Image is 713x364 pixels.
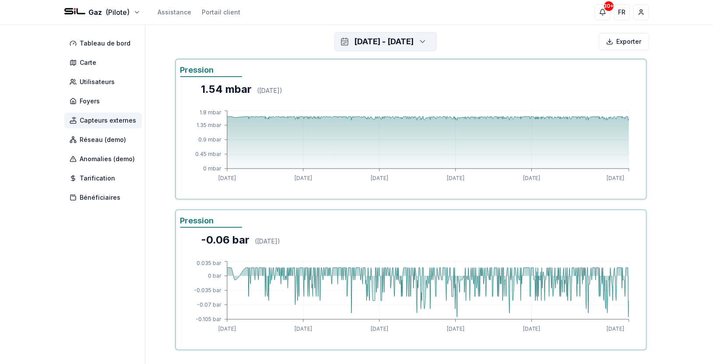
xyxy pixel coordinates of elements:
div: [DATE] - [DATE] [354,35,414,48]
tspan: [DATE] [446,175,464,182]
div: Pression [180,215,242,228]
tspan: 0.9 mbar [198,136,221,143]
tspan: 1.8 mbar [200,109,221,116]
tspan: 0.45 mbar [195,151,221,157]
a: Tableau de bord [64,35,145,51]
a: Portail client [202,8,241,17]
a: Foyers [64,93,145,109]
span: (Pilote) [106,7,130,18]
span: Carte [80,58,97,67]
a: Capteurs externes [64,113,145,128]
span: FR [618,8,625,17]
a: Carte [64,55,145,71]
a: Tarification [64,170,145,186]
tspan: [DATE] [370,175,388,182]
a: Bénéficiaires [64,190,145,205]
button: Gaz(Pilote) [64,7,140,18]
span: Gaz [89,7,102,18]
tspan: -0.105 bar [196,316,221,322]
tspan: 1.35 mbar [197,122,221,128]
tspan: 0 bar [208,272,221,279]
tspan: 0 mbar [203,165,221,172]
div: -0.06 bar [201,233,250,247]
span: Anomalies (demo) [80,155,135,163]
tspan: [DATE] [607,175,624,182]
tspan: [DATE] [218,326,236,332]
tspan: -0.035 bar [194,287,221,293]
a: Réseau (demo) [64,132,145,148]
div: 30+ [604,1,614,11]
button: Exporter [599,32,649,51]
tspan: [DATE] [294,175,312,182]
tspan: 0.035 bar [197,260,221,266]
tspan: [DATE] [294,326,312,332]
button: 30+ [595,4,611,20]
span: Utilisateurs [80,78,115,86]
tspan: [DATE] [218,175,236,182]
button: [DATE] - [DATE] [334,32,437,51]
div: Pression [180,64,242,77]
div: 1.54 mbar [201,82,252,96]
tspan: [DATE] [607,326,624,332]
span: Bénéficiaires [80,193,121,202]
span: Tarification [80,174,116,183]
span: Foyers [80,97,100,106]
span: Capteurs externes [80,116,137,125]
a: Utilisateurs [64,74,145,90]
span: Réseau (demo) [80,135,126,144]
a: Anomalies (demo) [64,151,145,167]
div: Exporter [599,33,649,50]
div: ( [DATE] ) [257,86,283,95]
a: Assistance [158,8,192,17]
tspan: [DATE] [446,326,464,332]
tspan: [DATE] [370,326,388,332]
tspan: [DATE] [523,175,540,182]
div: ( [DATE] ) [255,237,281,246]
img: SIL - Gaz Logo [64,2,85,23]
span: Tableau de bord [80,39,131,48]
tspan: [DATE] [523,326,540,332]
tspan: -0.07 bar [197,301,221,308]
button: FR [614,4,630,20]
